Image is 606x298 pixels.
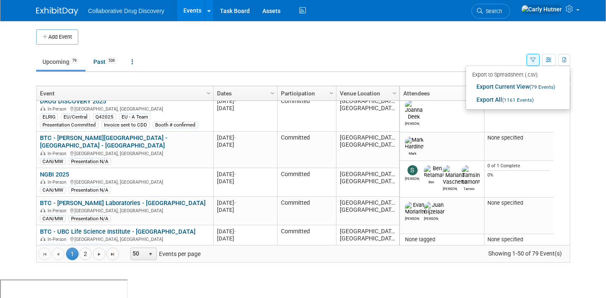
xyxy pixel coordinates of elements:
div: [GEOGRAPHIC_DATA], [GEOGRAPHIC_DATA] [40,105,209,112]
span: Column Settings [328,90,335,97]
span: 50 [131,248,145,260]
div: CAN/MW [40,158,66,165]
a: 2 [79,248,92,260]
div: [DATE] [217,98,273,105]
span: In-Person [48,179,69,185]
div: Susana Tomasio [405,175,420,181]
span: Search [483,8,502,14]
img: In-Person Event [40,237,45,241]
td: Committed [277,197,336,225]
td: [GEOGRAPHIC_DATA], [GEOGRAPHIC_DATA] [336,197,399,225]
td: [GEOGRAPHIC_DATA], [GEOGRAPHIC_DATA] [336,168,399,197]
td: Committed [277,132,336,168]
span: Go to the first page [41,251,48,258]
a: Column Settings [327,86,336,99]
img: In-Person Event [40,208,45,212]
td: [GEOGRAPHIC_DATA], [GEOGRAPHIC_DATA] [336,132,399,168]
div: [DATE] [217,141,273,148]
td: [GEOGRAPHIC_DATA], [GEOGRAPHIC_DATA] [336,95,399,132]
td: Committed [277,168,336,197]
div: 0% [487,172,550,178]
div: Mariana Vaschetto [443,185,458,191]
div: Evan Moriarity [405,215,420,221]
span: - [234,171,236,177]
a: Go to the next page [93,248,106,260]
div: [DATE] [217,199,273,206]
span: In-Person [48,151,69,156]
span: - [234,98,236,104]
img: Carly Hutner [521,5,562,14]
a: Go to the previous page [52,248,64,260]
div: None specified [487,134,550,141]
span: - [234,200,236,206]
div: Juan Gijzelaar [424,215,439,221]
span: Events per page [119,248,209,260]
span: - [234,134,236,141]
div: CAN/MW [40,215,66,222]
img: Juan Gijzelaar [424,202,445,215]
img: In-Person Event [40,106,45,111]
div: [DATE] [217,228,273,235]
a: Search [471,4,510,18]
div: Booth # confirmed [153,121,198,128]
td: [GEOGRAPHIC_DATA], [GEOGRAPHIC_DATA] [336,225,399,254]
a: BTC - UBC Life Science Institute - [GEOGRAPHIC_DATA] [40,228,196,235]
img: Joanna Deek [405,100,423,120]
td: Committed [277,95,336,132]
a: Upcoming79 [36,54,85,70]
div: Invoice sent to CDD [101,121,150,128]
a: Column Settings [204,86,213,99]
a: Column Settings [268,86,277,99]
div: [GEOGRAPHIC_DATA], [GEOGRAPHIC_DATA] [40,235,209,243]
span: (1161 Events) [502,97,534,103]
a: BTC - [PERSON_NAME][GEOGRAPHIC_DATA] - [GEOGRAPHIC_DATA] - [GEOGRAPHIC_DATA] [40,134,167,150]
div: None specified [487,236,550,243]
a: Event [40,86,208,100]
div: CAN/MW [40,244,66,251]
span: In-Person [48,106,69,112]
span: Go to the previous page [55,251,61,258]
div: Q42025 [93,113,116,120]
a: Column Settings [390,86,399,99]
div: [DATE] [217,206,273,214]
span: Column Settings [269,90,276,97]
a: NGBI 2025 [40,171,69,178]
button: Add Event [36,29,78,45]
a: Past536 [87,54,124,70]
span: In-Person [48,208,69,214]
a: BTC - [PERSON_NAME] Laboratories - [GEOGRAPHIC_DATA] [40,199,206,207]
img: In-Person Event [40,151,45,155]
span: Collaborative Drug Discovery [88,8,164,14]
a: DRUG DISCOVERY 2025 [40,98,106,105]
div: Mark Harding [405,150,420,156]
a: Export All(1161 Events) [472,94,564,105]
img: Mark Harding [405,137,423,150]
a: Dates [217,86,272,100]
span: (79 Events) [529,84,555,90]
div: Export to Spreadsheet (.csv): [472,69,564,79]
span: Go to the last page [109,251,116,258]
img: ExhibitDay [36,7,78,16]
div: EU/Central [61,113,90,120]
span: Showing 1-50 of 79 Event(s) [480,248,569,259]
span: 79 [70,58,79,64]
div: [DATE] [217,105,273,112]
span: - [234,228,236,235]
div: [GEOGRAPHIC_DATA], [GEOGRAPHIC_DATA] [40,150,209,157]
span: select [147,251,154,258]
div: Presentation N/A [69,158,111,165]
span: 1 [66,248,79,260]
div: [DATE] [217,178,273,185]
div: CAN/MW [40,187,66,193]
img: Susana Tomasio [408,165,418,175]
div: [DATE] [217,134,273,141]
div: [GEOGRAPHIC_DATA], [GEOGRAPHIC_DATA] [40,178,209,185]
a: Participation [281,86,331,100]
span: Column Settings [391,90,398,97]
div: Joanna Deek [405,120,420,126]
div: Presentation N/A [69,244,111,251]
div: Presentation N/A [69,187,111,193]
a: Go to the first page [38,248,51,260]
div: ELRIG [40,113,58,120]
div: Ben Retamal [424,179,439,184]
